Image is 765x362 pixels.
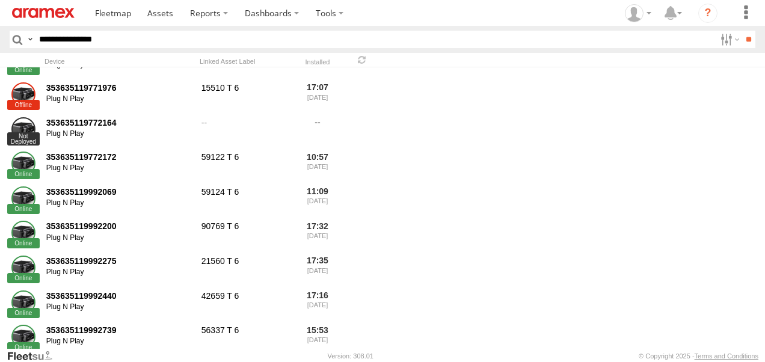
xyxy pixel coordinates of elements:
div: Linked Asset Label [200,57,290,66]
div: Plug N Play [46,268,193,277]
div: Plug N Play [46,164,193,173]
div: Plug N Play [46,94,193,104]
div: 353635119992739 [46,325,193,336]
label: Search Query [25,31,35,48]
div: Hicham Abourifa [621,4,656,22]
div: 353635119992069 [46,186,193,197]
span: Refresh [355,54,369,66]
div: 56337 T 6 [200,323,290,355]
div: 353635119992275 [46,256,193,266]
div: 17:16 [DATE] [295,289,340,321]
div: 90769 T 6 [200,219,290,252]
img: aramex-logo.svg [12,8,75,18]
div: Plug N Play [46,337,193,346]
a: Terms and Conditions [695,352,758,360]
div: Device [45,57,195,66]
a: Visit our Website [7,350,62,362]
div: Plug N Play [46,233,193,243]
div: © Copyright 2025 - [639,352,758,360]
div: 21560 T 6 [200,254,290,286]
div: 15:53 [DATE] [295,323,340,355]
div: 17:32 [DATE] [295,219,340,252]
div: 353635119771976 [46,82,193,93]
div: 42659 T 6 [200,289,290,321]
div: Plug N Play [46,129,193,139]
i: ? [698,4,717,23]
div: 17:35 [DATE] [295,254,340,286]
div: 17:07 [DATE] [295,81,340,113]
div: 59124 T 6 [200,185,290,217]
div: Installed [295,60,340,66]
div: 59122 T 6 [200,150,290,182]
div: 353635119992440 [46,290,193,301]
div: 10:57 [DATE] [295,150,340,182]
div: Plug N Play [46,198,193,208]
div: 15510 T 6 [200,81,290,113]
div: 353635119772172 [46,152,193,162]
label: Search Filter Options [716,31,742,48]
div: 353635119772164 [46,117,193,128]
div: Plug N Play [46,302,193,312]
div: 353635119992200 [46,221,193,232]
div: 11:09 [DATE] [295,185,340,217]
div: Version: 308.01 [328,352,373,360]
